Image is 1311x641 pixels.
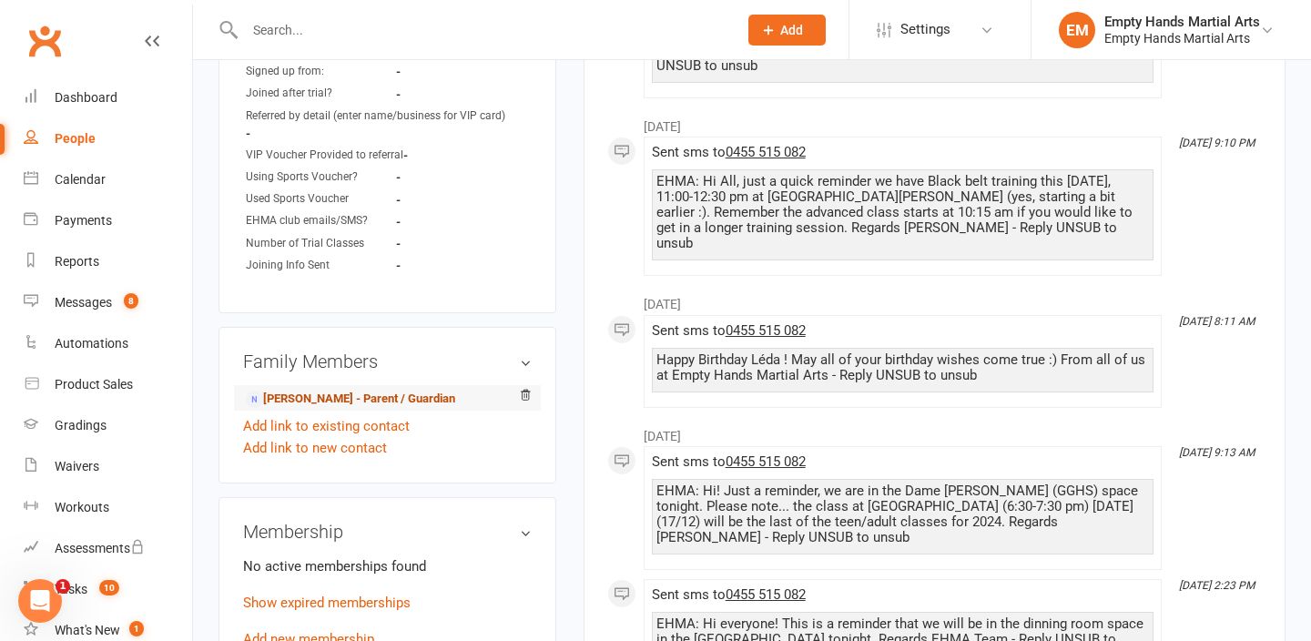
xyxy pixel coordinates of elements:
a: [PERSON_NAME] - Parent / Guardian [246,390,455,409]
span: 8 [124,293,138,309]
div: EHMA: Hi All, just a quick reminder we have Black belt training this [DATE], 11:00-12:30 pm at [G... [656,174,1149,251]
i: [DATE] 8:11 AM [1179,315,1255,328]
div: Dashboard [55,90,117,105]
div: Referred by detail (enter name/business for VIP card) [246,107,505,125]
iframe: Intercom live chat [18,579,62,623]
a: People [24,118,192,159]
a: Tasks 10 [24,569,192,610]
a: Add link to new contact [243,437,387,459]
div: Number of Trial Classes [246,235,396,252]
div: Waivers [55,459,99,473]
div: VIP Voucher Provided to referral [246,147,403,164]
a: Gradings [24,405,192,446]
div: Reports [55,254,99,269]
strong: - [396,237,501,250]
div: Happy Birthday Léda ! May all of your birthday wishes come true :) From all of us at Empty Hands ... [656,352,1149,383]
strong: - [396,193,501,207]
a: Payments [24,200,192,241]
div: EHMA: Hi! Just a reminder, we are in the Dame [PERSON_NAME] (GGHS) space tonight. Please note... ... [656,483,1149,545]
a: Show expired memberships [243,595,411,611]
div: What's New [55,623,120,637]
tcxspan: Call 0455 515 082 via 3CX [726,322,806,339]
i: [DATE] 2:23 PM [1179,579,1255,592]
a: Waivers [24,446,192,487]
span: 10 [99,580,119,595]
span: Sent sms to [652,453,806,470]
a: Automations [24,323,192,364]
div: Workouts [55,500,109,514]
p: No active memberships found [243,555,532,577]
a: Add link to existing contact [243,415,410,437]
div: Joined after trial? [246,85,396,102]
span: Sent sms to [652,586,806,603]
div: Empty Hands Martial Arts [1104,30,1260,46]
div: Empty Hands Martial Arts [1104,14,1260,30]
div: Messages [55,295,112,310]
a: Clubworx [22,18,67,64]
span: 1 [56,579,70,594]
span: Settings [900,9,950,50]
a: Dashboard [24,77,192,118]
i: [DATE] 9:10 PM [1179,137,1255,149]
div: Gradings [55,418,107,432]
h3: Family Members [243,351,532,371]
strong: - [396,65,501,78]
tcxspan: Call 0455 515 082 via 3CX [726,144,806,160]
a: Messages 8 [24,282,192,323]
strong: - [403,148,508,162]
a: Product Sales [24,364,192,405]
div: Assessments [55,541,145,555]
span: Add [780,23,803,37]
tcxspan: Call 0455 515 082 via 3CX [726,586,806,603]
div: Calendar [55,172,106,187]
strong: - [396,170,501,184]
div: Using Sports Voucher? [246,168,396,186]
i: [DATE] 9:13 AM [1179,446,1255,459]
span: Sent sms to [652,144,806,160]
div: Product Sales [55,377,133,392]
strong: - [396,259,501,272]
a: Assessments [24,528,192,569]
li: [DATE] [607,107,1262,137]
li: [DATE] [607,285,1262,314]
li: [DATE] [607,417,1262,446]
div: Automations [55,336,128,351]
div: Joining Info Sent [246,257,396,274]
div: EHMA club emails/SMS? [246,212,396,229]
span: Sent sms to [652,322,806,339]
div: EM [1059,12,1095,48]
a: Reports [24,241,192,282]
div: Signed up from: [246,63,396,80]
tcxspan: Call 0455 515 082 via 3CX [726,453,806,470]
div: People [55,131,96,146]
span: 1 [129,621,144,636]
div: Used Sports Voucher [246,190,396,208]
a: Calendar [24,159,192,200]
strong: - [396,87,501,101]
button: Add [748,15,826,46]
strong: - [396,215,501,229]
a: Workouts [24,487,192,528]
input: Search... [239,17,725,43]
div: Tasks [55,582,87,596]
strong: - [246,127,351,140]
div: Payments [55,213,112,228]
h3: Membership [243,522,532,542]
